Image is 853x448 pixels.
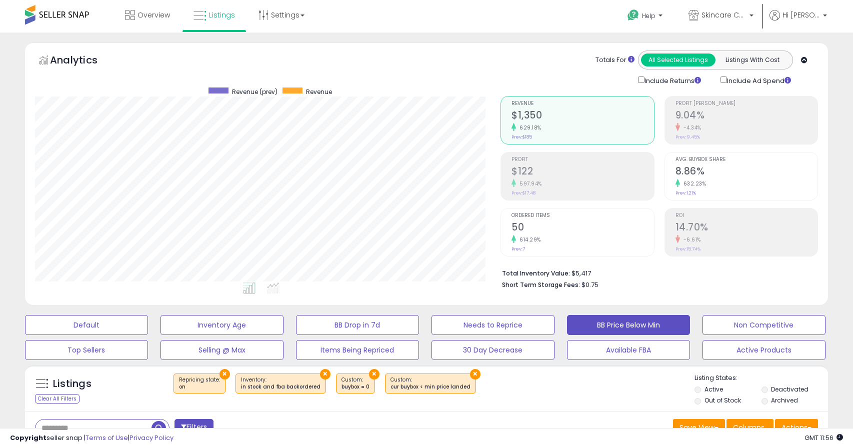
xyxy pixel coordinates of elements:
button: Save View [673,419,725,436]
button: Selling @ Max [160,340,283,360]
span: Hi [PERSON_NAME] [782,10,820,20]
small: 632.23% [680,180,706,187]
div: on [179,383,220,390]
span: Revenue [306,87,332,96]
button: Available FBA [567,340,690,360]
button: Inventory Age [160,315,283,335]
div: Clear All Filters [35,394,79,403]
p: Listing States: [694,373,828,383]
span: Columns [733,422,764,432]
div: Include Returns [630,74,713,86]
button: Needs to Reprice [431,315,554,335]
button: Top Sellers [25,340,148,360]
button: Items Being Repriced [296,340,419,360]
button: Filters [174,419,213,436]
h2: $122 [511,165,654,179]
span: Avg. Buybox Share [675,157,818,162]
button: Actions [775,419,818,436]
button: × [470,369,480,379]
h2: 8.86% [675,165,818,179]
h2: 50 [511,221,654,235]
span: Custom: [390,376,470,391]
button: 30 Day Decrease [431,340,554,360]
span: Overview [137,10,170,20]
h5: Analytics [50,53,117,69]
div: Totals For [595,55,634,65]
span: $0.75 [581,280,598,289]
button: × [219,369,230,379]
small: Prev: 1.21% [675,190,696,196]
i: Get Help [627,9,639,21]
span: Repricing state : [179,376,220,391]
h2: 14.70% [675,221,818,235]
a: Help [619,1,672,32]
span: Profit [511,157,654,162]
h5: Listings [53,377,91,391]
small: Prev: 9.45% [675,134,700,140]
b: Short Term Storage Fees: [502,280,580,289]
button: Columns [726,419,773,436]
span: Profit [PERSON_NAME] [675,101,818,106]
label: Active [704,385,723,393]
button: Non Competitive [702,315,825,335]
button: × [320,369,330,379]
span: Inventory : [241,376,320,391]
span: ROI [675,213,818,218]
div: Include Ad Spend [713,74,807,86]
b: Total Inventory Value: [502,269,570,277]
button: Default [25,315,148,335]
a: Privacy Policy [129,433,173,442]
div: buybox = 0 [341,383,369,390]
div: seller snap | | [10,433,173,443]
a: Hi [PERSON_NAME] [769,10,827,32]
span: Revenue [511,101,654,106]
small: 597.94% [516,180,542,187]
button: Active Products [702,340,825,360]
small: -4.34% [680,124,701,131]
label: Archived [771,396,798,404]
span: Skincare Collective Inc [701,10,746,20]
button: BB Price Below Min [567,315,690,335]
small: Prev: $17.48 [511,190,535,196]
a: Terms of Use [85,433,128,442]
button: BB Drop in 7d [296,315,419,335]
h2: 9.04% [675,109,818,123]
span: 2025-08-12 11:56 GMT [804,433,843,442]
h2: $1,350 [511,109,654,123]
label: Out of Stock [704,396,741,404]
strong: Copyright [10,433,46,442]
div: in stock and fba backordered [241,383,320,390]
li: $5,417 [502,266,810,278]
small: Prev: $185 [511,134,532,140]
span: Help [642,11,655,20]
small: -6.61% [680,236,701,243]
span: Listings [209,10,235,20]
small: 614.29% [516,236,541,243]
small: Prev: 7 [511,246,525,252]
small: 629.18% [516,124,541,131]
span: Ordered Items [511,213,654,218]
button: Listings With Cost [715,53,789,66]
label: Deactivated [771,385,808,393]
button: All Selected Listings [641,53,715,66]
small: Prev: 15.74% [675,246,700,252]
div: cur buybox < min price landed [390,383,470,390]
span: Custom: [341,376,369,391]
button: × [369,369,379,379]
span: Revenue (prev) [232,87,277,96]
